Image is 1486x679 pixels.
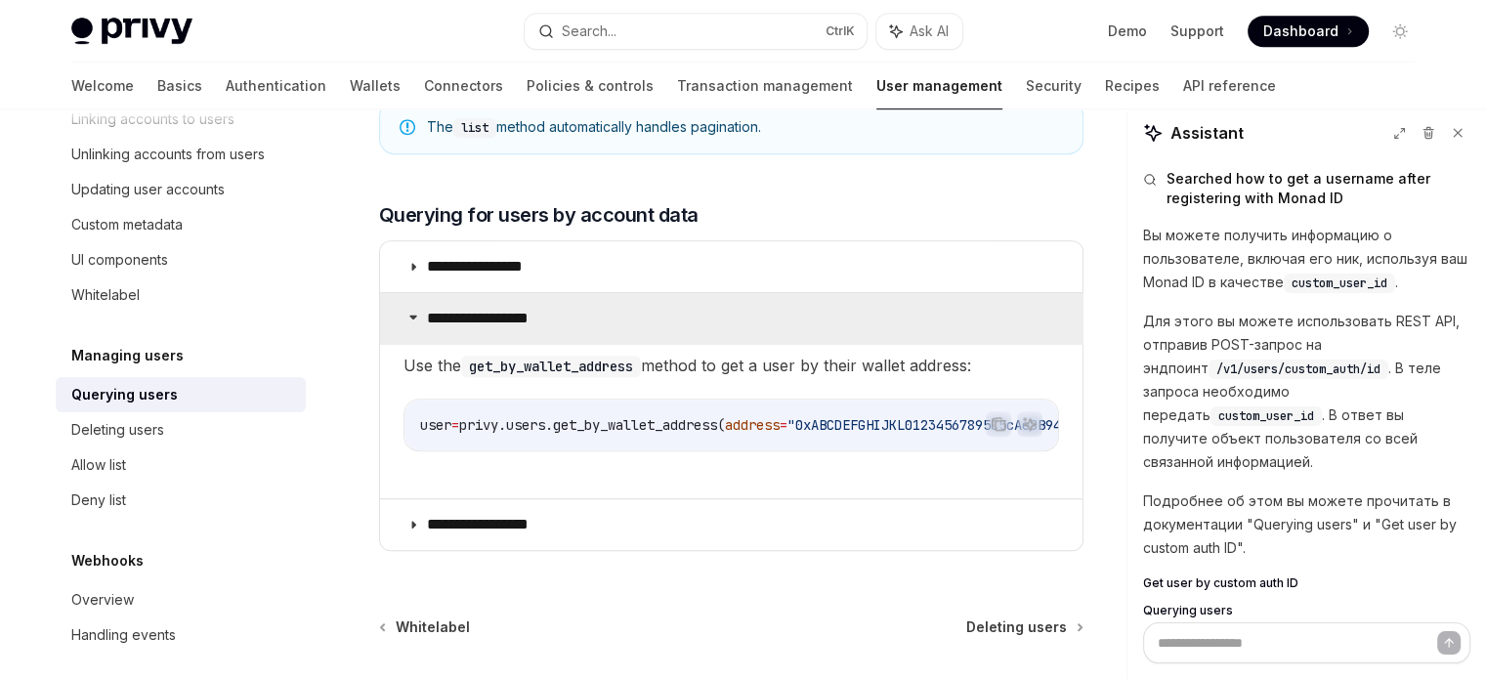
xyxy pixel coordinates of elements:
a: Policies & controls [527,63,654,109]
div: Custom metadata [71,213,183,236]
div: Allow list [71,453,126,477]
span: address [725,416,780,434]
a: User management [876,63,1002,109]
p: Подробнее об этом вы можете прочитать в документации "Querying users" и "Get user by custom auth ... [1143,489,1470,560]
div: Whitelabel [71,283,140,307]
span: The method automatically handles pagination. [427,117,1063,138]
a: Handling events [56,617,306,653]
a: Deleting users [966,617,1082,637]
span: custom_user_id [1292,276,1387,291]
span: Querying for users by account data [379,201,699,229]
div: Deleting users [71,418,164,442]
a: Welcome [71,63,134,109]
a: Basics [157,63,202,109]
div: Unlinking accounts from users [71,143,265,166]
span: Dashboard [1263,21,1338,41]
a: Authentication [226,63,326,109]
a: Unlinking accounts from users [56,137,306,172]
span: Searched how to get a username after registering with Monad ID [1167,169,1470,208]
a: Deny list [56,483,306,518]
span: privy.users.get_by_wallet_address( [459,416,725,434]
button: Copy the contents from the code block [986,411,1011,437]
span: custom_user_id [1218,408,1314,424]
a: API reference [1183,63,1276,109]
a: Get user by custom auth ID [1143,575,1470,591]
a: Dashboard [1248,16,1369,47]
span: Whitelabel [396,617,470,637]
button: Ask AI [876,14,962,49]
a: Overview [56,582,306,617]
div: Search... [562,20,616,43]
div: Deny list [71,488,126,512]
button: Toggle dark mode [1384,16,1416,47]
a: UI components [56,242,306,277]
a: Querying users [56,377,306,412]
a: Support [1170,21,1224,41]
h5: Webhooks [71,549,144,573]
p: Вы можете получить информацию о пользователе, включая его ник, используя ваш Monad ID в качестве . [1143,224,1470,294]
a: Deleting users [56,412,306,447]
button: Ask AI [1017,411,1042,437]
a: Transaction management [677,63,853,109]
a: Demo [1108,21,1147,41]
div: UI components [71,248,168,272]
a: Custom metadata [56,207,306,242]
span: = [451,416,459,434]
a: Whitelabel [381,617,470,637]
a: Whitelabel [56,277,306,313]
code: list [453,118,496,138]
span: Querying users [1143,603,1233,618]
svg: Note [400,119,415,135]
button: Send message [1437,631,1461,655]
button: Searched how to get a username after registering with Monad ID [1143,169,1470,208]
a: Security [1026,63,1082,109]
span: /v1/users/custom_auth/id [1216,361,1380,377]
code: get_by_wallet_address [461,356,641,377]
div: Updating user accounts [71,178,225,201]
span: Use the method to get a user by their wallet address: [403,352,1059,379]
span: Get user by custom auth ID [1143,575,1298,591]
a: Updating user accounts [56,172,306,207]
a: Connectors [424,63,503,109]
a: Wallets [350,63,401,109]
h5: Managing users [71,344,184,367]
span: = [780,416,787,434]
span: Assistant [1170,121,1244,145]
details: **** **** **** **Use theget_by_wallet_addressmethod to get a user by their wallet address:Copy th... [380,292,1083,498]
span: "0xABCDEFGHIJKL01234567895C5cAe8B9472c14328" [787,416,1131,434]
div: Overview [71,588,134,612]
img: light logo [71,18,192,45]
div: Querying users [71,383,178,406]
a: Recipes [1105,63,1160,109]
span: Ctrl K [826,23,855,39]
a: Allow list [56,447,306,483]
button: Search...CtrlK [525,14,867,49]
span: Ask AI [910,21,949,41]
span: user [420,416,451,434]
p: Для этого вы можете использовать REST API, отправив POST-запрос на эндпоинт . В теле запроса необ... [1143,310,1470,474]
div: Handling events [71,623,176,647]
a: Querying users [1143,603,1470,618]
span: Deleting users [966,617,1067,637]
